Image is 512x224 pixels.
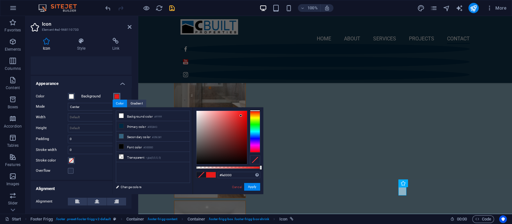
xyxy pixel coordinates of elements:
p: Content [6,85,20,90]
span: . footer-frigg-content [147,215,178,223]
label: Width [36,115,68,119]
i: Navigator [443,4,450,12]
i: Save (Ctrl+S) [168,4,176,12]
span: No Color Selected [196,172,206,178]
li: Secondary color [116,131,190,142]
label: Stroke color [36,157,68,164]
button: Usercentrics [499,215,507,223]
p: Boxes [8,104,18,110]
span: . footer-frigg-box .footer-frigg-box-shrink [208,215,269,223]
i: Undo: Change the icon color (Ctrl+Z) [104,4,112,12]
label: Alignment [36,198,68,205]
label: Padding [36,137,68,141]
button: design [417,4,425,12]
span: 00 00 [457,215,467,223]
h4: Icon [31,38,65,51]
span: Code [475,215,491,223]
button: More [484,3,509,13]
button: reload [155,4,163,12]
a: Change colors [113,183,187,191]
h4: Style [65,38,100,51]
button: 100% [298,4,321,12]
small: rgba(0,0,0,.0) [146,156,161,160]
i: This element is a customizable preset [113,217,116,221]
div: Color [113,100,127,107]
span: . footer .preset-footer-frigg-v2-default [55,215,111,223]
p: Images [6,181,20,187]
p: Elements [5,47,21,52]
button: undo [104,4,112,12]
label: Color [36,93,68,100]
div: Clear Color Selection [250,155,260,164]
span: More [486,5,507,11]
span: : [461,217,462,221]
i: Publish [470,4,477,12]
h6: 100% [308,4,318,12]
span: Click to select. Double-click to edit [30,215,53,223]
p: Columns [5,66,21,71]
span: Click to select. Double-click to edit [188,215,205,223]
button: Code [472,215,494,223]
li: Primary color [116,121,190,131]
span: #e71a1a [206,172,216,178]
button: Apply [244,183,260,191]
a: Click to cancel selection. Double-click to open Pages [5,215,21,223]
button: text_generator [456,4,463,12]
button: publish [468,3,479,13]
i: Pages (Ctrl+Alt+S) [430,4,437,12]
button: save [168,4,176,12]
button: pages [430,4,438,12]
li: Transparent [116,152,190,162]
li: Background color [116,111,190,121]
small: #356381 [152,135,162,140]
p: Features [5,162,20,167]
label: Mode [36,103,68,111]
i: AI Writer [456,4,463,12]
small: #002843 [148,125,157,129]
small: #ffffff [154,115,162,119]
h2: Icon [42,21,132,27]
small: #000000 [143,145,153,150]
p: Tables [7,143,19,148]
button: navigator [443,4,451,12]
p: Slider [8,201,18,206]
label: Background [81,93,113,100]
a: Cancel [231,185,243,189]
label: Stroke width [36,148,68,152]
nav: breadcrumb [30,215,293,223]
h6: Session time [450,215,467,223]
i: Reload page [156,4,163,12]
h3: Element #ed-968110733 [42,27,119,33]
h4: Appearance [31,76,132,87]
span: Click to select. Double-click to edit [126,215,144,223]
label: Height [36,126,68,130]
p: Accordion [4,124,22,129]
h4: Link [100,38,132,51]
img: Editor Logo [37,4,85,12]
label: Overflow [36,167,68,175]
li: Font color [116,142,190,152]
h4: Alignment [31,181,132,193]
i: Design (Ctrl+Alt+Y) [417,4,425,12]
p: Favorites [4,28,21,33]
span: Click to select. Double-click to edit [279,215,287,223]
i: This element is linked [290,217,293,221]
div: Gradient [127,100,146,107]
